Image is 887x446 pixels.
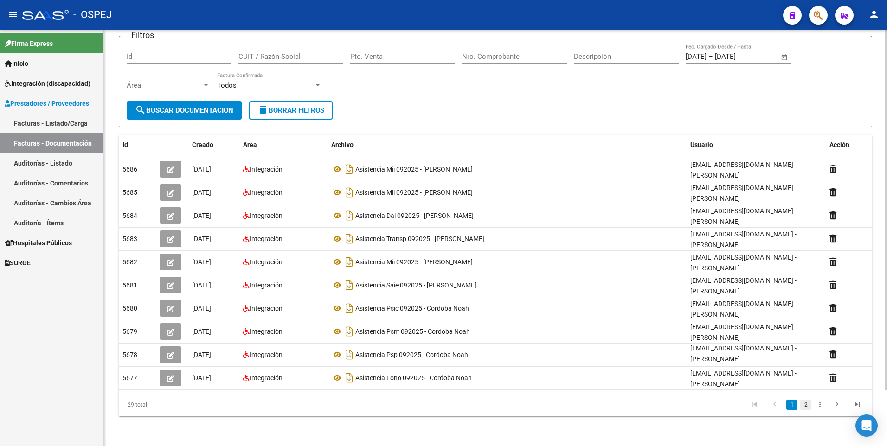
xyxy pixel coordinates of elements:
span: Asistencia Saie 092025 - [PERSON_NAME] [355,281,476,289]
i: Descargar documento [343,208,355,223]
span: 5683 [122,235,137,242]
span: – [708,52,713,61]
span: [EMAIL_ADDRESS][DOMAIN_NAME] - [PERSON_NAME] [690,300,797,318]
span: 5679 [122,328,137,335]
span: Integración [250,374,283,382]
span: [DATE] [192,235,211,242]
span: [EMAIL_ADDRESS][DOMAIN_NAME] - [PERSON_NAME] [690,323,797,341]
li: page 3 [813,397,827,413]
i: Descargar documento [343,370,355,385]
mat-icon: delete [257,104,269,115]
datatable-header-cell: Creado [188,135,239,155]
span: 5684 [122,212,137,219]
span: Prestadores / Proveedores [5,98,89,108]
a: 2 [800,400,811,410]
span: Firma Express [5,38,53,49]
span: [DATE] [192,189,211,196]
span: [DATE] [192,305,211,312]
span: Integración [250,235,283,242]
span: Buscar Documentacion [135,106,233,115]
span: Integración [250,258,283,266]
span: Asistencia Mii 092025 - [PERSON_NAME] [355,258,473,266]
span: SURGE [5,258,31,268]
h3: Filtros [127,29,159,42]
mat-icon: person [868,9,880,20]
datatable-header-cell: Archivo [328,135,687,155]
button: Open calendar [779,52,790,63]
span: Asistencia Mii 092025 - [PERSON_NAME] [355,166,473,173]
a: 1 [786,400,797,410]
span: [DATE] [192,212,211,219]
span: [DATE] [192,281,211,289]
span: 5680 [122,305,137,312]
button: Buscar Documentacion [127,101,242,120]
input: Fecha fin [715,52,760,61]
mat-icon: search [135,104,146,115]
span: Asistencia Dai 092025 - [PERSON_NAME] [355,212,474,219]
i: Descargar documento [343,255,355,269]
span: 5682 [122,258,137,266]
span: Integración [250,212,283,219]
i: Descargar documento [343,347,355,362]
span: Acción [829,141,849,148]
a: go to next page [828,400,846,410]
a: 3 [814,400,825,410]
span: [DATE] [192,351,211,358]
span: 5681 [122,281,137,289]
a: go to previous page [766,400,784,410]
datatable-header-cell: Acción [826,135,872,155]
span: [EMAIL_ADDRESS][DOMAIN_NAME] - [PERSON_NAME] [690,370,797,388]
span: [DATE] [192,166,211,173]
span: 5677 [122,374,137,382]
span: [DATE] [192,374,211,382]
a: go to last page [848,400,866,410]
span: Integración [250,305,283,312]
span: [EMAIL_ADDRESS][DOMAIN_NAME] - [PERSON_NAME] [690,207,797,225]
datatable-header-cell: Usuario [687,135,826,155]
span: Id [122,141,128,148]
span: Usuario [690,141,713,148]
span: Integración [250,189,283,196]
li: page 2 [799,397,813,413]
span: Inicio [5,58,28,69]
li: page 1 [785,397,799,413]
span: Integración [250,351,283,358]
div: 29 total [119,393,268,416]
mat-icon: menu [7,9,19,20]
span: Creado [192,141,213,148]
span: Integración [250,328,283,335]
span: Hospitales Públicos [5,238,72,248]
span: Integración [250,281,283,289]
span: 5686 [122,166,137,173]
i: Descargar documento [343,162,355,177]
span: [EMAIL_ADDRESS][DOMAIN_NAME] - [PERSON_NAME] [690,254,797,272]
i: Descargar documento [343,301,355,316]
span: Asistencia Psic 092025 - Cordoba Noah [355,305,469,312]
span: [DATE] [192,328,211,335]
i: Descargar documento [343,324,355,339]
span: Area [243,141,257,148]
span: Asistencia Mii 092025 - [PERSON_NAME] [355,189,473,196]
span: Asistencia Fono 092025 - Cordoba Noah [355,374,472,382]
span: [DATE] [192,258,211,266]
span: Borrar Filtros [257,106,324,115]
span: Asistencia Psp 092025 - Cordoba Noah [355,351,468,358]
span: Todos [217,81,237,89]
button: Borrar Filtros [249,101,333,120]
div: Open Intercom Messenger [855,414,878,437]
a: go to first page [746,400,763,410]
span: [EMAIL_ADDRESS][DOMAIN_NAME] - [PERSON_NAME] [690,161,797,179]
span: Asistencia Transp 092025 - [PERSON_NAME] [355,235,484,242]
span: Integración [250,166,283,173]
i: Descargar documento [343,278,355,293]
span: 5685 [122,189,137,196]
span: Área [127,81,202,89]
i: Descargar documento [343,231,355,246]
input: Fecha inicio [686,52,707,61]
datatable-header-cell: Area [239,135,328,155]
span: - OSPEJ [73,5,112,25]
i: Descargar documento [343,185,355,200]
span: [EMAIL_ADDRESS][DOMAIN_NAME] - [PERSON_NAME] [690,230,797,248]
span: Archivo [331,141,354,148]
span: [EMAIL_ADDRESS][DOMAIN_NAME] - [PERSON_NAME] [690,184,797,202]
